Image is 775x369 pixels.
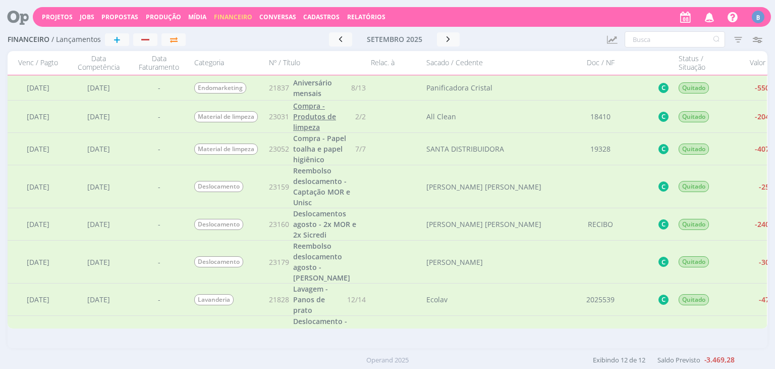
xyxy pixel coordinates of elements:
[51,35,101,44] span: / Lançamentos
[269,59,300,67] span: Nº / Título
[269,257,289,267] span: 23179
[293,78,332,98] span: Aniversário mensais
[426,144,504,154] div: SANTA DISTRIBUIDORA
[679,219,709,230] span: Quitado
[194,181,243,192] span: Deslocamento
[658,219,669,229] button: C
[293,101,351,132] a: Compra - Produtos de limpeza
[658,295,669,305] button: C
[366,54,421,72] div: Relac. à
[188,13,206,21] a: Mídia
[269,111,289,122] span: 23031
[8,133,68,165] div: [DATE]
[351,82,366,93] span: 8/13
[194,294,234,305] span: Lavanderia
[129,54,189,72] div: Data Faturamento
[426,82,492,93] div: Panificadora Cristal
[751,8,765,26] button: B
[194,219,243,230] span: Deslocamento
[658,83,669,93] button: C
[143,13,184,21] button: Produção
[194,111,258,122] span: Material de limpeza
[547,284,653,315] div: 2025539
[293,165,366,208] a: Reembolso deslocamento - Captação MOR e Unisc
[658,144,669,154] button: C
[8,54,68,72] div: Venc / Pagto
[679,111,709,122] span: Quitado
[704,355,735,364] b: -3.469,28
[68,208,129,240] div: [DATE]
[214,13,252,21] a: Financeiro
[8,75,68,100] div: [DATE]
[593,355,645,364] span: Exibindo 12 de 12
[293,316,366,358] a: Deslocamento - Entrega presente [PERSON_NAME] no HSC
[426,294,448,305] div: Ecolav
[8,284,68,315] div: [DATE]
[129,208,189,240] div: -
[256,13,299,21] button: Conversas
[8,208,68,240] div: [DATE]
[657,355,700,364] span: Saldo Previsto
[679,181,709,192] span: Quitado
[211,13,255,21] button: Financeiro
[8,316,68,358] div: [DATE]
[194,144,258,155] span: Material de limpeza
[679,256,709,267] span: Quitado
[293,77,347,99] a: Aniversário mensais
[68,54,129,72] div: Data Competência
[352,32,437,47] button: setembro 2025
[146,13,181,21] a: Produção
[293,166,350,207] span: Reembolso deslocamento - Captação MOR e Unisc
[355,111,366,122] span: 2/2
[68,133,129,165] div: [DATE]
[658,257,669,267] button: C
[269,181,289,192] span: 23159
[547,208,653,240] div: RECIBO
[80,13,94,21] a: Jobs
[129,75,189,100] div: -
[426,181,541,192] div: [PERSON_NAME] [PERSON_NAME]
[129,165,189,208] div: -
[547,54,653,72] div: Doc / NF
[355,144,366,154] span: 7/7
[269,219,289,229] span: 23160
[68,165,129,208] div: [DATE]
[68,284,129,315] div: [DATE]
[129,316,189,358] div: -
[77,13,97,21] button: Jobs
[367,34,422,44] span: setembro 2025
[547,101,653,132] div: 18410
[269,144,289,154] span: 23052
[68,101,129,132] div: [DATE]
[98,13,141,21] button: Propostas
[293,209,356,240] span: Deslocamentos agosto - 2x MOR e 2x Sicredi
[39,13,76,21] button: Projetos
[194,82,246,94] span: Endomarketing
[8,35,49,44] span: Financeiro
[293,284,328,315] span: Lavagem - Panos de prato
[8,165,68,208] div: [DATE]
[293,133,351,165] a: Compra - Papel toalha e papel higiênico
[68,241,129,283] div: [DATE]
[547,133,653,165] div: 19328
[259,13,296,21] a: Conversas
[426,257,483,267] div: [PERSON_NAME]
[129,241,189,283] div: -
[426,111,456,122] div: All Clean
[303,13,340,21] span: Cadastros
[269,82,289,93] span: 21837
[68,316,129,358] div: [DATE]
[421,54,547,72] div: Sacado / Cedente
[185,13,209,21] button: Mídia
[293,241,366,283] a: Reembolso deslocamento agosto - [PERSON_NAME]
[347,294,366,305] span: 12/14
[269,294,289,305] span: 21828
[189,54,265,72] div: Categoria
[293,316,361,358] span: Deslocamento - Entrega presente [PERSON_NAME] no HSC
[8,241,68,283] div: [DATE]
[679,82,709,94] span: Quitado
[293,284,343,315] a: Lavagem - Panos de prato
[293,208,366,240] a: Deslocamentos agosto - 2x MOR e 2x Sicredi
[293,241,350,283] span: Reembolso deslocamento agosto - [PERSON_NAME]
[194,256,243,267] span: Deslocamento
